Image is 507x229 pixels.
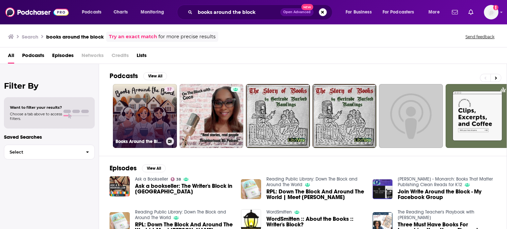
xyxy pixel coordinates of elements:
[135,176,168,182] a: Ask a Bookseller
[283,11,311,14] span: Open Advanced
[346,8,372,17] span: For Business
[428,8,440,17] span: More
[82,50,104,64] span: Networks
[22,34,38,40] h3: Search
[4,150,81,154] span: Select
[52,50,74,64] a: Episodes
[280,8,314,16] button: Open AdvancedNew
[110,164,137,172] h2: Episodes
[484,5,498,19] span: Logged in as madeleinelbrownkensington
[493,5,498,10] svg: Add a profile image
[4,145,95,159] button: Select
[116,139,163,144] h3: Books Around the Block
[164,87,174,92] a: 37
[176,178,181,181] span: 38
[266,189,365,200] span: RPL: Down The Block And Around The World | Meet [PERSON_NAME]
[301,4,313,10] span: New
[136,7,173,17] button: open menu
[110,72,167,80] a: PodcastsView All
[266,189,365,200] a: RPL: Down The Block And Around The World | Meet Ashly Roman
[158,33,216,41] span: for more precise results
[135,183,233,194] span: Ask a bookseller: The Writer's Block in [GEOGRAPHIC_DATA]
[4,81,95,91] h2: Filter By
[398,209,474,220] a: The Reading Teacher's Playbook with Eva Mireles
[341,7,380,17] button: open menu
[266,216,365,227] a: WordSmitten :: About the Books :: Writer's Block?
[141,8,164,17] span: Monitoring
[142,164,166,172] button: View All
[383,8,414,17] span: For Podcasters
[466,7,476,18] a: Show notifications dropdown
[113,84,177,148] a: 37Books Around the Block
[398,189,496,200] a: Join Write Around the Block - My Facebook Group
[183,5,339,20] div: Search podcasts, credits, & more...
[110,176,130,196] img: Ask a bookseller: The Writer's Block in Las Vegas
[135,183,233,194] a: Ask a bookseller: The Writer's Block in Las Vegas
[463,34,496,40] button: Send feedback
[266,209,292,215] a: WordSmitten
[10,112,62,121] span: Choose a tab above to access filters.
[10,105,62,110] span: Want to filter your results?
[424,7,448,17] button: open menu
[167,86,172,93] span: 37
[171,177,181,181] a: 38
[241,179,261,199] img: RPL: Down The Block And Around The World | Meet Ashly Roman
[137,50,147,64] a: Lists
[114,8,128,17] span: Charts
[484,5,498,19] img: User Profile
[378,7,424,17] button: open menu
[77,7,110,17] button: open menu
[110,72,138,80] h2: Podcasts
[8,50,14,64] a: All
[449,7,460,18] a: Show notifications dropdown
[82,8,101,17] span: Podcasts
[22,50,44,64] a: Podcasts
[5,6,69,18] img: Podchaser - Follow, Share and Rate Podcasts
[373,179,393,199] img: Join Write Around the Block - My Facebook Group
[110,164,166,172] a: EpisodesView All
[484,5,498,19] button: Show profile menu
[109,33,157,41] a: Try an exact match
[135,209,226,220] a: Reading Public Library: Down The Block and Around The World
[109,7,132,17] a: Charts
[398,176,493,187] a: Jen Lowry - Monarch: Books That Matter Publishing Clean Reads for K12
[112,50,129,64] span: Credits
[195,7,280,17] input: Search podcasts, credits, & more...
[4,134,95,140] p: Saved Searches
[266,176,357,187] a: Reading Public Library: Down The Block and Around The World
[143,72,167,80] button: View All
[46,34,104,40] h3: books around the block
